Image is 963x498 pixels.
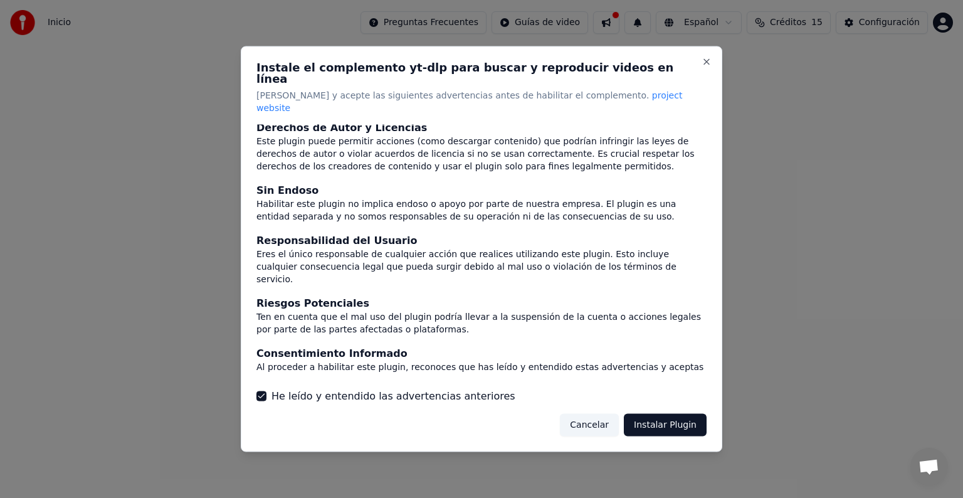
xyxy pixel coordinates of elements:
[256,120,707,135] div: Derechos de Autor y Licencias
[256,295,707,310] div: Riesgos Potenciales
[256,90,682,113] span: project website
[256,346,707,361] div: Consentimiento Informado
[256,233,707,248] div: Responsabilidad del Usuario
[256,248,707,285] div: Eres el único responsable de cualquier acción que realices utilizando este plugin. Esto incluye c...
[256,198,707,223] div: Habilitar este plugin no implica endoso o apoyo por parte de nuestra empresa. El plugin es una en...
[256,361,707,386] div: Al proceder a habilitar este plugin, reconoces que has leído y entendido estas advertencias y ace...
[256,135,707,172] div: Este plugin puede permitir acciones (como descargar contenido) que podrían infringir las leyes de...
[560,413,619,436] button: Cancelar
[624,413,707,436] button: Instalar Plugin
[256,183,707,198] div: Sin Endoso
[256,310,707,336] div: Ten en cuenta que el mal uso del plugin podría llevar a la suspensión de la cuenta o acciones leg...
[271,388,515,403] label: He leído y entendido las advertencias anteriores
[256,90,707,115] p: [PERSON_NAME] y acepte las siguientes advertencias antes de habilitar el complemento.
[256,62,707,85] h2: Instale el complemento yt-dlp para buscar y reproducir videos en línea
